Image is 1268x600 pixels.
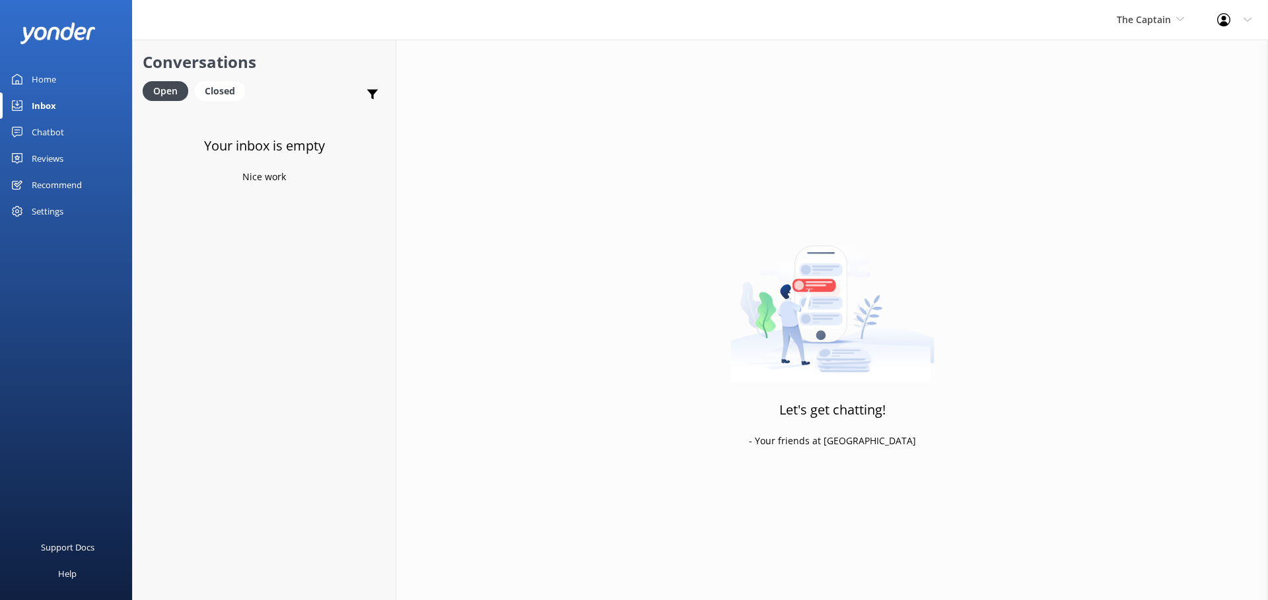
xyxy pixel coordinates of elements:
[32,198,63,224] div: Settings
[58,560,77,587] div: Help
[195,83,252,98] a: Closed
[143,50,386,75] h2: Conversations
[143,83,195,98] a: Open
[143,81,188,101] div: Open
[204,135,325,156] h3: Your inbox is empty
[32,119,64,145] div: Chatbot
[779,399,886,420] h3: Let's get chatting!
[242,170,286,184] p: Nice work
[32,172,82,198] div: Recommend
[195,81,245,101] div: Closed
[41,534,94,560] div: Support Docs
[749,434,916,448] p: - Your friends at [GEOGRAPHIC_DATA]
[32,145,63,172] div: Reviews
[20,22,96,44] img: yonder-white-logo.png
[32,66,56,92] div: Home
[1117,13,1171,26] span: The Captain
[32,92,56,119] div: Inbox
[730,218,934,383] img: artwork of a man stealing a conversation from at giant smartphone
